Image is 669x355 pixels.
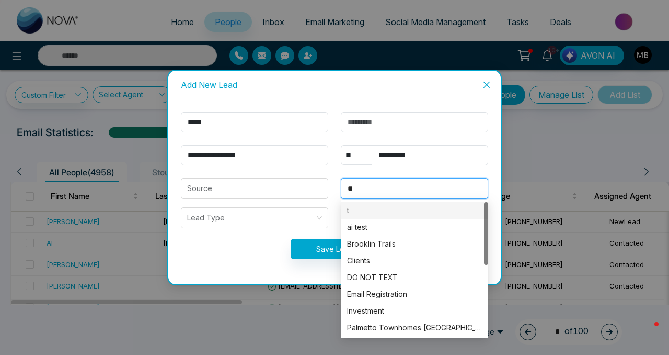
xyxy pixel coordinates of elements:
div: Palmetto Townhomes Oshawa [341,319,488,336]
div: ai test [347,221,482,233]
div: Brooklin Trails [341,236,488,252]
div: Email Registration [347,289,482,300]
div: DO NOT TEXT [341,269,488,286]
div: Brooklin Trails [347,238,482,250]
div: Add New Lead [181,79,488,91]
button: Save Lead [291,239,379,259]
div: Clients [341,252,488,269]
div: Email Registration [341,286,488,303]
div: t [347,205,482,216]
div: Investment [341,303,488,319]
button: Close [472,71,501,99]
div: Clients [347,255,482,267]
div: Palmetto Townhomes [GEOGRAPHIC_DATA] [347,322,482,334]
div: DO NOT TEXT [347,272,482,283]
div: t [341,202,488,219]
span: close [482,81,491,89]
iframe: Intercom live chat [633,319,659,345]
div: Investment [347,305,482,317]
div: ai test [341,219,488,236]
